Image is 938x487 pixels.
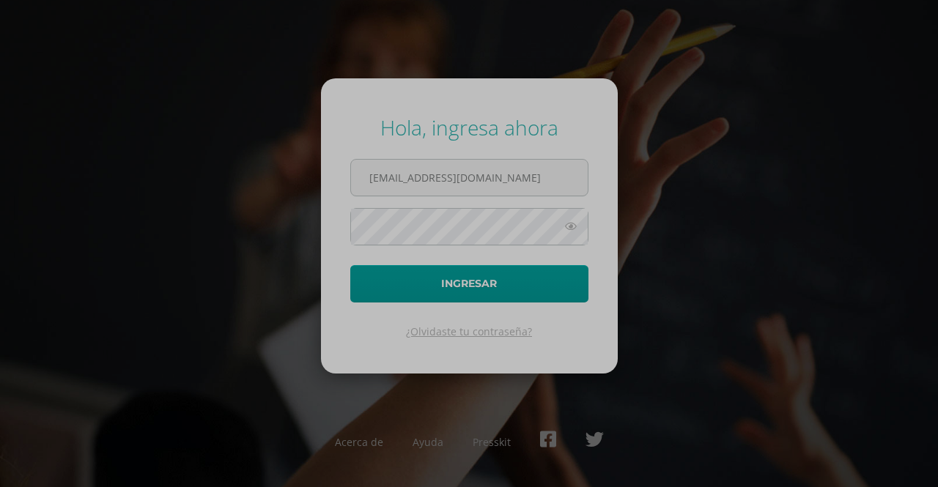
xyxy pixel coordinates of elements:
[413,435,443,449] a: Ayuda
[406,324,532,338] a: ¿Olvidaste tu contraseña?
[350,265,588,302] button: Ingresar
[473,435,511,449] a: Presskit
[351,160,588,196] input: Correo electrónico o usuario
[335,435,383,449] a: Acerca de
[350,114,588,141] div: Hola, ingresa ahora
